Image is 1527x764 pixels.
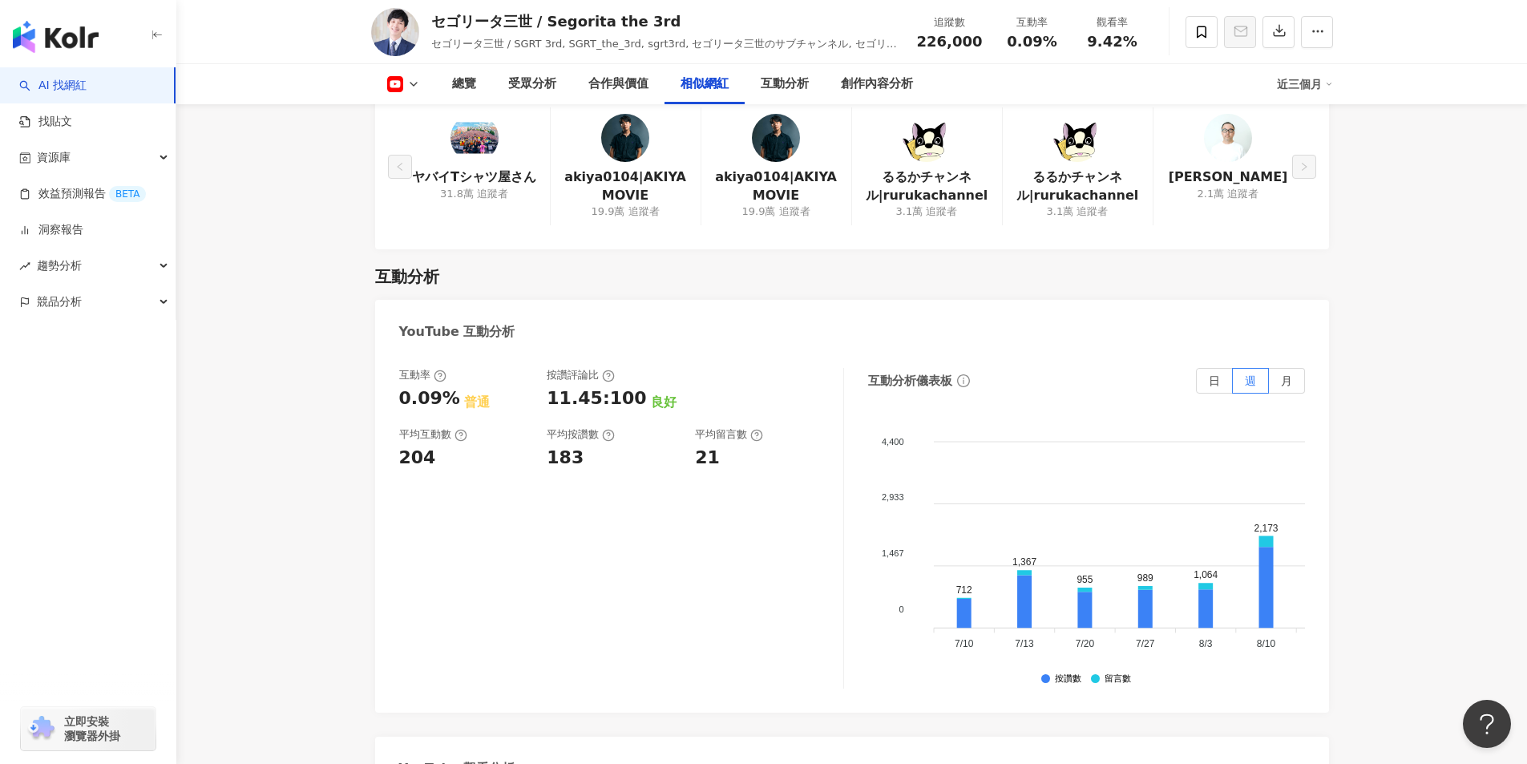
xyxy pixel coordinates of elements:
[841,75,913,94] div: 創作內容分析
[37,139,71,176] span: 資源庫
[450,114,499,162] img: KOL Avatar
[37,284,82,320] span: 競品分析
[591,204,659,219] div: 19.9萬 追蹤者
[21,707,156,750] a: chrome extension立即安裝 瀏覽器外掛
[1204,114,1252,168] a: KOL Avatar
[450,114,499,168] a: KOL Avatar
[1053,114,1101,162] img: KOL Avatar
[903,114,951,168] a: KOL Avatar
[752,114,800,162] img: KOL Avatar
[399,368,446,382] div: 互動率
[899,604,903,614] tspan: 0
[1053,114,1101,168] a: KOL Avatar
[761,75,809,94] div: 互動分析
[1198,187,1259,201] div: 2.1萬 追蹤者
[19,114,72,130] a: 找貼文
[865,168,989,204] a: るるかチャンネル|rurukachannel
[1292,155,1316,179] button: right
[399,323,515,341] div: YouTube 互動分析
[695,427,763,442] div: 平均留言數
[1277,71,1333,97] div: 近三個月
[1209,374,1220,387] span: 日
[375,265,439,288] div: 互動分析
[19,261,30,272] span: rise
[1199,639,1213,650] tspan: 8/3
[903,114,951,162] img: KOL Avatar
[1016,168,1140,204] a: るるかチャンネル|rurukachannel
[601,114,649,162] img: KOL Avatar
[440,187,508,201] div: 31.8萬 追蹤者
[26,716,57,742] img: chrome extension
[1281,374,1292,387] span: 月
[19,186,146,202] a: 效益預測報告BETA
[1245,374,1256,387] span: 週
[64,714,120,743] span: 立即安裝 瀏覽器外掛
[651,394,677,411] div: 良好
[19,222,83,238] a: 洞察報告
[1257,639,1276,650] tspan: 8/10
[547,386,646,411] div: 11.45:100
[1136,639,1155,650] tspan: 7/27
[412,168,536,186] a: ヤバイTシャツ屋さん
[431,38,897,66] span: セゴリータ三世 / SGRT 3rd, SGRT_the_3rd, sgrt3rd, セゴリータ三世のサブチャンネル, セゴリータ三世のゲーム実況
[681,75,729,94] div: 相似網紅
[752,114,800,168] a: KOL Avatar
[431,11,899,31] div: セゴリータ三世 / Segorita the 3rd
[399,386,460,411] div: 0.09%
[1169,168,1288,186] a: [PERSON_NAME]
[547,446,584,471] div: 183
[588,75,648,94] div: 合作與價值
[882,437,904,447] tspan: 4,400
[371,8,419,56] img: KOL Avatar
[1002,14,1063,30] div: 互動率
[955,372,972,390] span: info-circle
[917,14,983,30] div: 追蹤數
[714,168,838,204] a: akiya0104|AKIYA MOVIE
[1082,14,1143,30] div: 觀看率
[1204,114,1252,162] img: KOL Avatar
[1087,34,1137,50] span: 9.42%
[741,204,810,219] div: 19.9萬 追蹤者
[564,168,688,204] a: akiya0104|AKIYA MOVIE
[508,75,556,94] div: 受眾分析
[601,114,649,168] a: KOL Avatar
[37,248,82,284] span: 趨勢分析
[547,368,615,382] div: 按讚評論比
[19,78,87,94] a: searchAI 找網紅
[955,639,974,650] tspan: 7/10
[1076,639,1095,650] tspan: 7/20
[1007,34,1056,50] span: 0.09%
[452,75,476,94] div: 總覽
[695,446,720,471] div: 21
[1015,639,1034,650] tspan: 7/13
[399,427,467,442] div: 平均互動數
[464,394,490,411] div: 普通
[399,446,436,471] div: 204
[868,373,952,390] div: 互動分析儀表板
[882,493,904,503] tspan: 2,933
[1105,674,1131,685] div: 留言數
[547,427,615,442] div: 平均按讚數
[13,21,99,53] img: logo
[896,204,958,219] div: 3.1萬 追蹤者
[1055,674,1081,685] div: 按讚數
[1463,700,1511,748] iframe: Help Scout Beacon - Open
[388,155,412,179] button: left
[917,33,983,50] span: 226,000
[1047,204,1109,219] div: 3.1萬 追蹤者
[882,548,904,558] tspan: 1,467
